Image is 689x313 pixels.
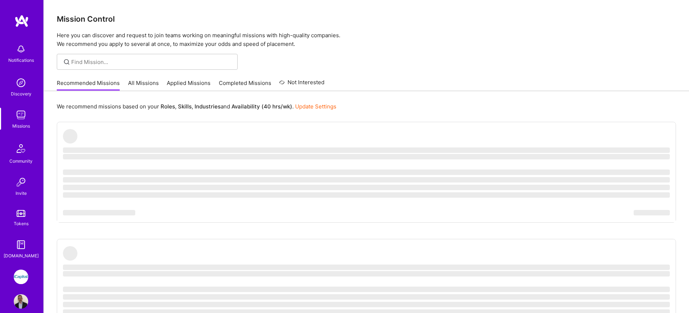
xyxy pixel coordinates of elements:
b: Roles [161,103,175,110]
a: Not Interested [279,78,324,91]
a: Recommended Missions [57,79,120,91]
img: Invite [14,175,28,189]
img: teamwork [14,108,28,122]
div: Missions [12,122,30,130]
b: Availability (40 hrs/wk) [231,103,292,110]
a: Update Settings [295,103,336,110]
b: Skills [178,103,192,110]
h3: Mission Control [57,14,676,23]
img: guide book [14,237,28,252]
img: Community [12,140,30,157]
a: Applied Missions [167,79,210,91]
a: User Avatar [12,294,30,309]
a: iCapital: Building an Alternative Investment Marketplace [12,270,30,284]
div: Discovery [11,90,31,98]
div: [DOMAIN_NAME] [4,252,39,260]
img: tokens [17,210,25,217]
p: We recommend missions based on your , , and . [57,103,336,110]
div: Community [9,157,33,165]
img: discovery [14,76,28,90]
div: Tokens [14,220,29,227]
a: Completed Missions [219,79,271,91]
p: Here you can discover and request to join teams working on meaningful missions with high-quality ... [57,31,676,48]
input: Find Mission... [71,58,232,66]
a: All Missions [128,79,159,91]
b: Industries [195,103,221,110]
img: logo [14,14,29,27]
div: Notifications [8,56,34,64]
img: iCapital: Building an Alternative Investment Marketplace [14,270,28,284]
img: User Avatar [14,294,28,309]
img: bell [14,42,28,56]
i: icon SearchGrey [63,58,71,66]
div: Invite [16,189,27,197]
